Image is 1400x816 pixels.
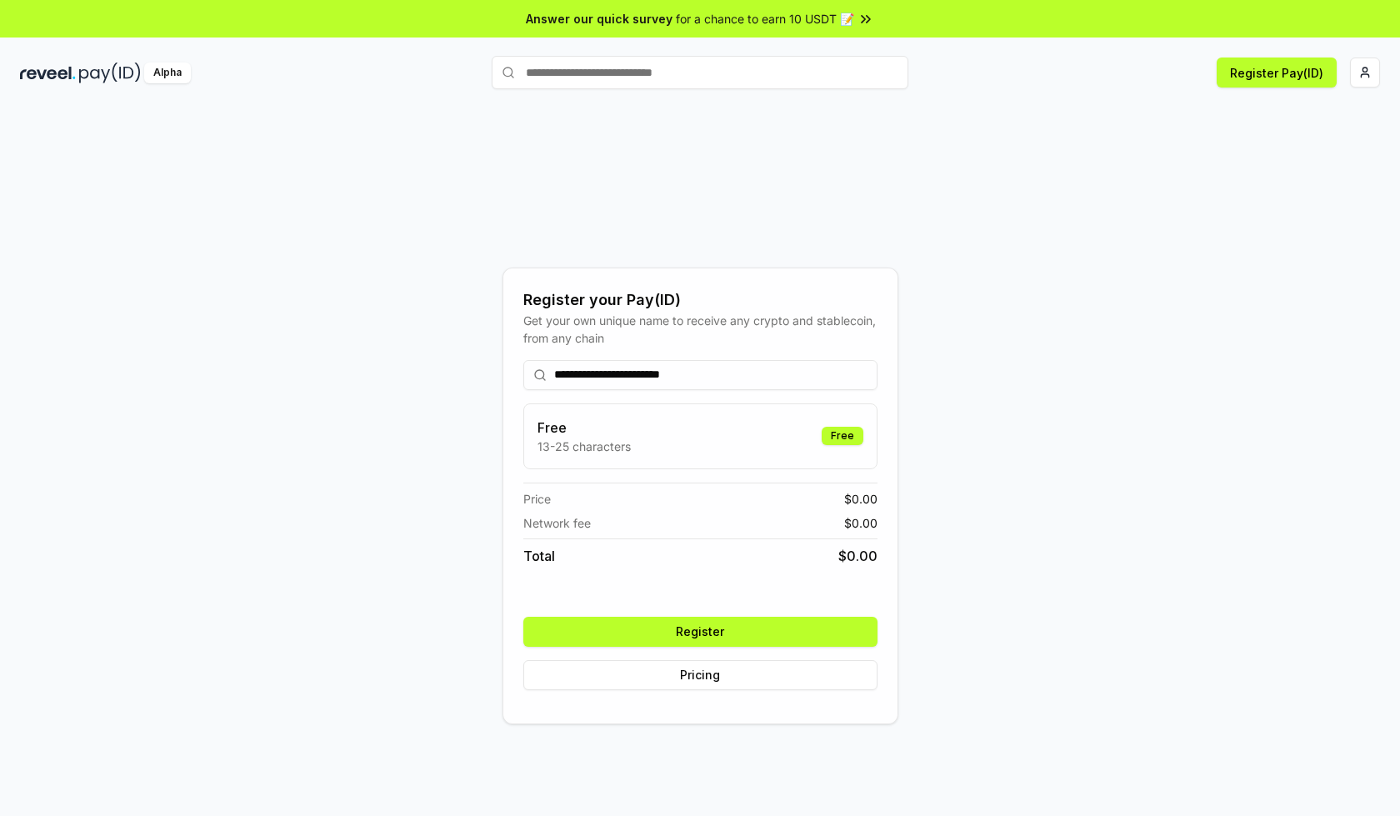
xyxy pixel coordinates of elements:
button: Register [523,617,877,647]
div: Get your own unique name to receive any crypto and stablecoin, from any chain [523,312,877,347]
span: $ 0.00 [844,490,877,508]
div: Register your Pay(ID) [523,288,877,312]
img: reveel_dark [20,63,76,83]
span: $ 0.00 [844,514,877,532]
button: Pricing [523,660,877,690]
img: pay_id [79,63,141,83]
span: $ 0.00 [838,546,877,566]
p: 13-25 characters [537,438,631,455]
div: Alpha [144,63,191,83]
div: Free [822,427,863,445]
span: Network fee [523,514,591,532]
h3: Free [537,418,631,438]
button: Register Pay(ID) [1217,58,1337,88]
span: Total [523,546,555,566]
span: Answer our quick survey [526,10,672,28]
span: for a chance to earn 10 USDT 📝 [676,10,854,28]
span: Price [523,490,551,508]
